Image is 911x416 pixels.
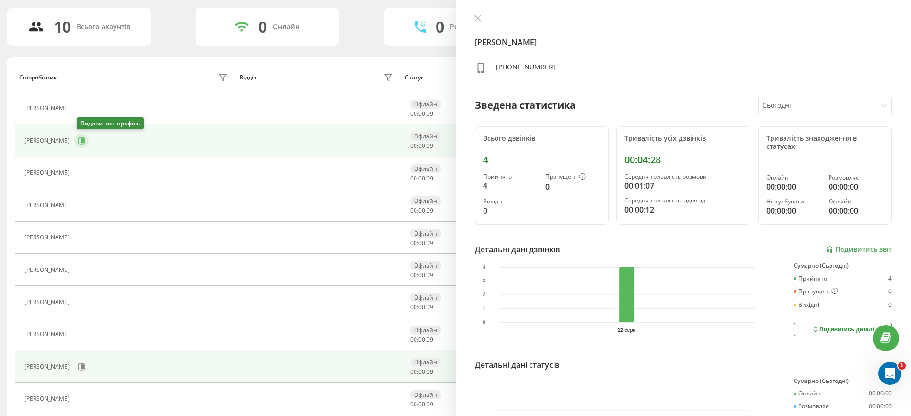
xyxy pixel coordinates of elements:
[888,302,892,308] div: 0
[410,293,441,302] div: Офлайн
[794,275,827,282] div: Прийнято
[24,267,72,273] div: [PERSON_NAME]
[410,239,417,247] span: 00
[427,271,433,279] span: 09
[410,304,433,311] div: : :
[24,331,72,337] div: [PERSON_NAME]
[624,180,742,191] div: 00:01:07
[258,18,267,36] div: 0
[410,326,441,335] div: Офлайн
[24,202,72,209] div: [PERSON_NAME]
[410,110,417,118] span: 00
[410,111,433,117] div: : :
[427,336,433,344] span: 09
[450,23,496,31] div: Розмовляють
[54,18,71,36] div: 10
[418,174,425,182] span: 00
[483,180,538,191] div: 4
[418,110,425,118] span: 00
[483,265,485,270] text: 4
[483,320,485,325] text: 0
[410,196,441,205] div: Офлайн
[794,302,819,308] div: Вихідні
[77,23,130,31] div: Всього акаунтів
[483,154,601,166] div: 4
[826,246,892,254] a: Подивитись звіт
[418,271,425,279] span: 00
[410,401,433,408] div: : :
[24,169,72,176] div: [PERSON_NAME]
[766,135,884,151] div: Тривалість знаходження в статусах
[483,198,538,205] div: Вихідні
[427,206,433,214] span: 09
[410,100,441,109] div: Офлайн
[410,261,441,270] div: Офлайн
[24,137,72,144] div: [PERSON_NAME]
[418,336,425,344] span: 00
[624,173,742,180] div: Середня тривалість розмови
[829,181,884,192] div: 00:00:00
[888,288,892,295] div: 0
[427,303,433,311] span: 09
[811,326,874,333] div: Подивитись деталі
[618,327,635,333] text: 22 серп
[483,306,485,311] text: 1
[794,262,892,269] div: Сумарно (Сьогодні)
[410,272,433,279] div: : :
[24,105,72,112] div: [PERSON_NAME]
[410,400,417,408] span: 00
[410,229,441,238] div: Офлайн
[829,205,884,216] div: 00:00:00
[496,62,555,76] div: [PHONE_NUMBER]
[475,244,560,255] div: Детальні дані дзвінків
[794,323,892,336] button: Подивитись деталі
[410,369,433,375] div: : :
[545,181,600,192] div: 0
[483,135,601,143] div: Всього дзвінків
[624,154,742,166] div: 00:04:28
[418,206,425,214] span: 00
[624,135,742,143] div: Тривалість усіх дзвінків
[405,74,424,81] div: Статус
[410,207,433,214] div: : :
[483,205,538,216] div: 0
[410,303,417,311] span: 00
[624,204,742,215] div: 00:00:12
[829,198,884,205] div: Офлайн
[24,363,72,370] div: [PERSON_NAME]
[766,198,821,205] div: Не турбувати
[427,239,433,247] span: 09
[898,362,906,370] span: 1
[410,240,433,247] div: : :
[410,271,417,279] span: 00
[794,390,821,397] div: Онлайн
[794,403,829,410] div: Розмовляє
[410,164,441,173] div: Офлайн
[418,142,425,150] span: 00
[410,336,417,344] span: 00
[869,403,892,410] div: 00:00:00
[410,390,441,399] div: Офлайн
[427,368,433,376] span: 09
[418,239,425,247] span: 00
[410,174,417,182] span: 00
[436,18,444,36] div: 0
[766,181,821,192] div: 00:00:00
[878,362,901,385] iframe: Intercom live chat
[794,378,892,384] div: Сумарно (Сьогодні)
[410,206,417,214] span: 00
[545,173,600,181] div: Пропущені
[427,110,433,118] span: 09
[888,275,892,282] div: 4
[794,288,838,295] div: Пропущені
[427,142,433,150] span: 09
[766,174,821,181] div: Онлайн
[24,395,72,402] div: [PERSON_NAME]
[483,292,485,298] text: 2
[624,197,742,204] div: Середня тривалість відповіді
[77,117,144,129] div: Подивитись профіль
[240,74,256,81] div: Відділ
[427,400,433,408] span: 09
[483,173,538,180] div: Прийнято
[410,337,433,343] div: : :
